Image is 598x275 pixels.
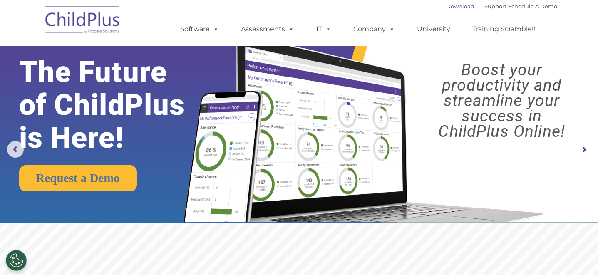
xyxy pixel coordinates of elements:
a: Assessments [233,21,303,37]
img: ChildPlus by Procare Solutions [41,0,124,42]
font: | [446,3,557,10]
a: Schedule A Demo [508,3,557,10]
rs-layer: Boost your productivity and streamline your success in ChildPlus Online! [413,62,591,139]
a: Download [446,3,474,10]
a: Support [484,3,506,10]
a: IT [308,21,340,37]
button: Cookies Settings [6,250,27,271]
a: Training Scramble!! [464,21,543,37]
a: Software [172,21,227,37]
a: Request a Demo [19,165,137,191]
rs-layer: The Future of ChildPlus is Here! [19,56,210,154]
a: Company [345,21,403,37]
a: University [409,21,459,37]
iframe: Chat Widget [458,185,598,275]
